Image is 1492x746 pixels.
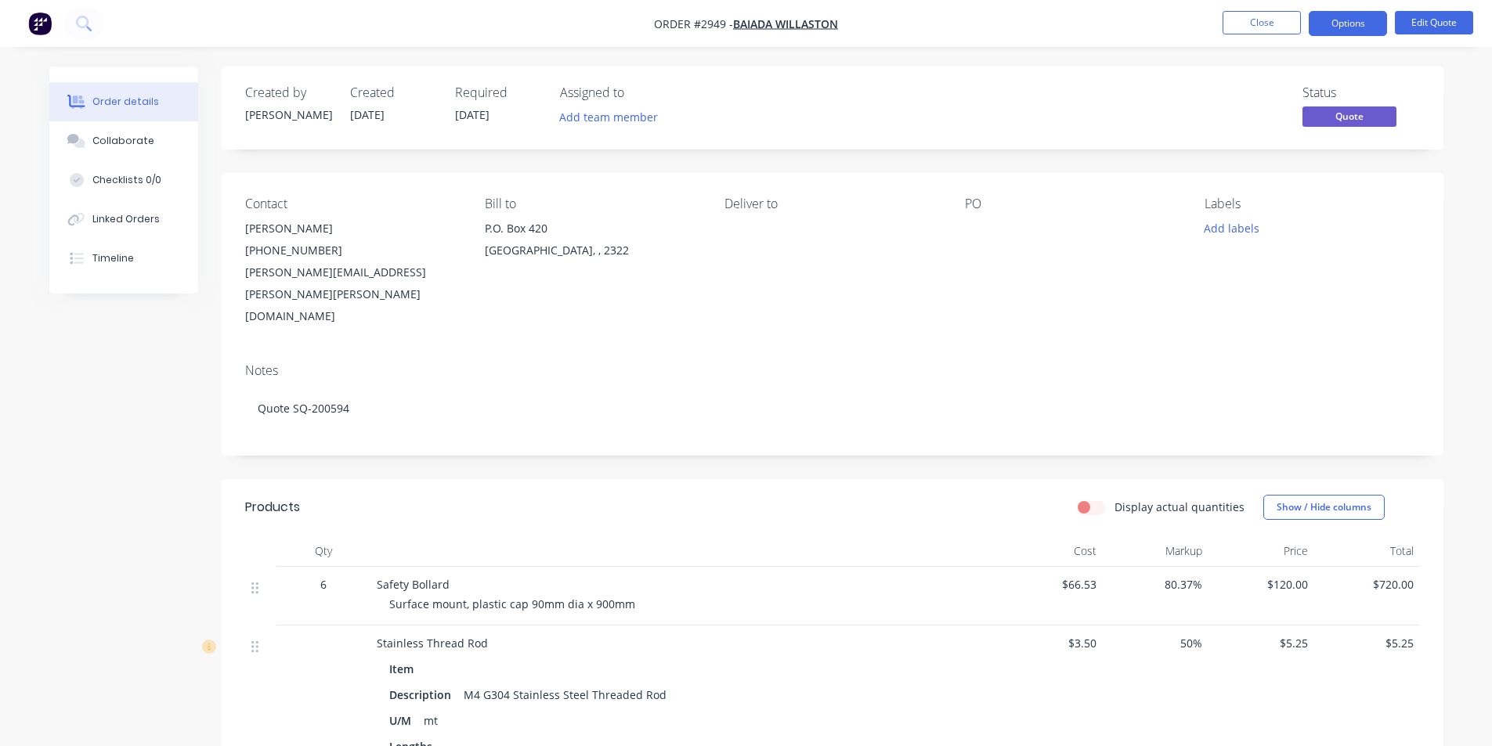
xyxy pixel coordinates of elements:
div: [PERSON_NAME][EMAIL_ADDRESS][PERSON_NAME][PERSON_NAME][DOMAIN_NAME] [245,261,460,327]
span: Stainless Thread Rod [377,636,488,650]
div: [PERSON_NAME] [245,106,331,123]
div: Created [350,85,436,100]
div: P.O. Box 420 [485,218,699,240]
button: Add labels [1196,218,1268,239]
div: Labels [1205,196,1419,211]
div: M4 G304 Stainless Steel Threaded Rod [457,683,673,706]
div: Timeline [92,251,134,265]
div: Bill to [485,196,699,211]
div: Notes [245,363,1420,378]
label: Display actual quantities [1114,499,1245,515]
span: $5.25 [1215,635,1308,651]
div: [PHONE_NUMBER] [245,240,460,261]
div: Qty [276,535,370,567]
div: Contact [245,196,460,211]
div: P.O. Box 420[GEOGRAPHIC_DATA], , 2322 [485,218,699,268]
div: U/M [389,709,417,732]
button: Order details [49,82,198,121]
span: Safety Bollard [377,577,450,592]
div: [PERSON_NAME][PHONE_NUMBER][PERSON_NAME][EMAIL_ADDRESS][PERSON_NAME][PERSON_NAME][DOMAIN_NAME] [245,218,460,327]
span: 50% [1109,635,1202,651]
button: Add team member [551,106,666,128]
div: Linked Orders [92,212,160,226]
button: Show / Hide columns [1263,495,1385,520]
button: Collaborate [49,121,198,160]
div: Deliver to [724,196,939,211]
button: Edit Quote [1395,11,1473,34]
div: Item [389,658,420,680]
div: Products [245,498,300,517]
button: Timeline [49,239,198,278]
div: PO [965,196,1180,211]
span: $120.00 [1215,576,1308,593]
div: Required [455,85,541,100]
div: Markup [1103,535,1208,567]
button: Close [1223,11,1301,34]
div: Checklists 0/0 [92,173,161,187]
span: Order #2949 - [654,16,733,31]
span: Quote [1302,106,1396,126]
span: [DATE] [350,107,385,122]
button: Options [1309,11,1387,36]
div: Price [1208,535,1314,567]
div: Cost [997,535,1103,567]
div: Quote SQ-200594 [245,384,1420,432]
div: Assigned to [560,85,717,100]
span: [DATE] [455,107,490,122]
div: Collaborate [92,134,154,148]
a: Baiada Willaston [733,16,838,31]
span: $3.50 [1003,635,1096,651]
div: [GEOGRAPHIC_DATA], , 2322 [485,240,699,261]
div: mt [417,709,444,732]
button: Add team member [560,106,667,128]
div: [PERSON_NAME] [245,218,460,240]
button: Linked Orders [49,200,198,239]
span: Surface mount, plastic cap 90mm dia x 900mm [389,596,635,611]
button: Quote [1302,106,1396,130]
button: Checklists 0/0 [49,160,198,200]
span: $720.00 [1320,576,1414,593]
span: 80.37% [1109,576,1202,593]
div: Description [389,683,457,706]
img: Factory [28,12,52,35]
div: Total [1314,535,1420,567]
span: $66.53 [1003,576,1096,593]
span: $5.25 [1320,635,1414,651]
div: Status [1302,85,1420,100]
div: Order details [92,95,159,109]
span: 6 [320,576,327,593]
div: Created by [245,85,331,100]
